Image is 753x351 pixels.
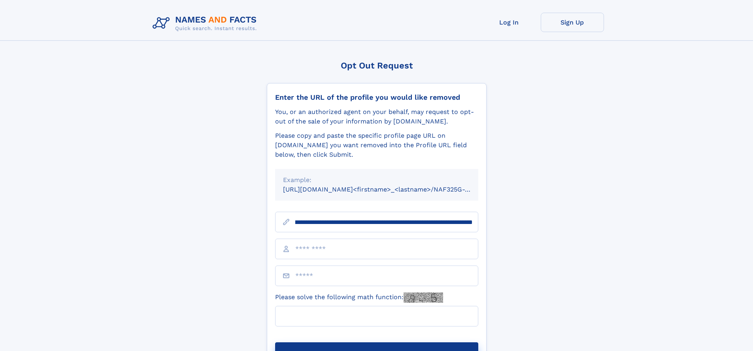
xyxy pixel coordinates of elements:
[275,292,443,303] label: Please solve the following math function:
[477,13,541,32] a: Log In
[275,107,478,126] div: You, or an authorized agent on your behalf, may request to opt-out of the sale of your informatio...
[275,131,478,159] div: Please copy and paste the specific profile page URL on [DOMAIN_NAME] you want removed into the Pr...
[275,93,478,102] div: Enter the URL of the profile you would like removed
[541,13,604,32] a: Sign Up
[283,186,493,193] small: [URL][DOMAIN_NAME]<firstname>_<lastname>/NAF325G-xxxxxxxx
[267,61,487,70] div: Opt Out Request
[283,175,470,185] div: Example:
[149,13,263,34] img: Logo Names and Facts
